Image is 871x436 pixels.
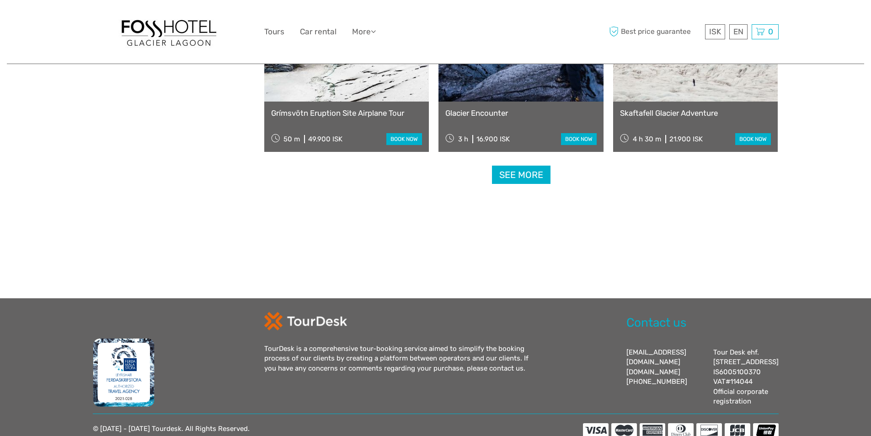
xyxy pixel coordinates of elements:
div: [EMAIL_ADDRESS][DOMAIN_NAME] [PHONE_NUMBER] [626,348,704,407]
span: Best price guarantee [607,24,703,39]
a: book now [386,133,422,145]
div: TourDesk is a comprehensive tour-booking service aimed to simplify the booking process of our cli... [264,344,539,373]
div: 16.900 ISK [476,135,510,143]
span: ISK [709,27,721,36]
a: Grímsvötn Eruption Site Airplane Tour [271,108,422,118]
a: book now [561,133,597,145]
div: EN [729,24,748,39]
img: 1303-6910c56d-1cb8-4c54-b886-5f11292459f5_logo_big.jpg [118,16,219,48]
a: book now [735,133,771,145]
span: 3 h [458,135,468,143]
a: Skaftafell Glacier Adventure [620,108,771,118]
a: Official corporate registration [713,388,768,405]
a: Car rental [300,25,337,38]
a: See more [492,166,550,184]
a: [DOMAIN_NAME] [626,368,680,376]
h2: Contact us [626,316,779,330]
span: 50 m [283,135,300,143]
p: We're away right now. Please check back later! [13,16,103,23]
button: Open LiveChat chat widget [105,14,116,25]
a: Glacier Encounter [445,108,597,118]
img: td-logo-white.png [264,312,347,330]
span: 0 [767,27,775,36]
div: Tour Desk ehf. [STREET_ADDRESS] IS6005100370 VAT#114044 [713,348,779,407]
img: fms.png [93,338,155,407]
div: 49.900 ISK [308,135,342,143]
div: 21.900 ISK [669,135,703,143]
a: More [352,25,376,38]
a: Tours [264,25,284,38]
span: 4 h 30 m [633,135,661,143]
